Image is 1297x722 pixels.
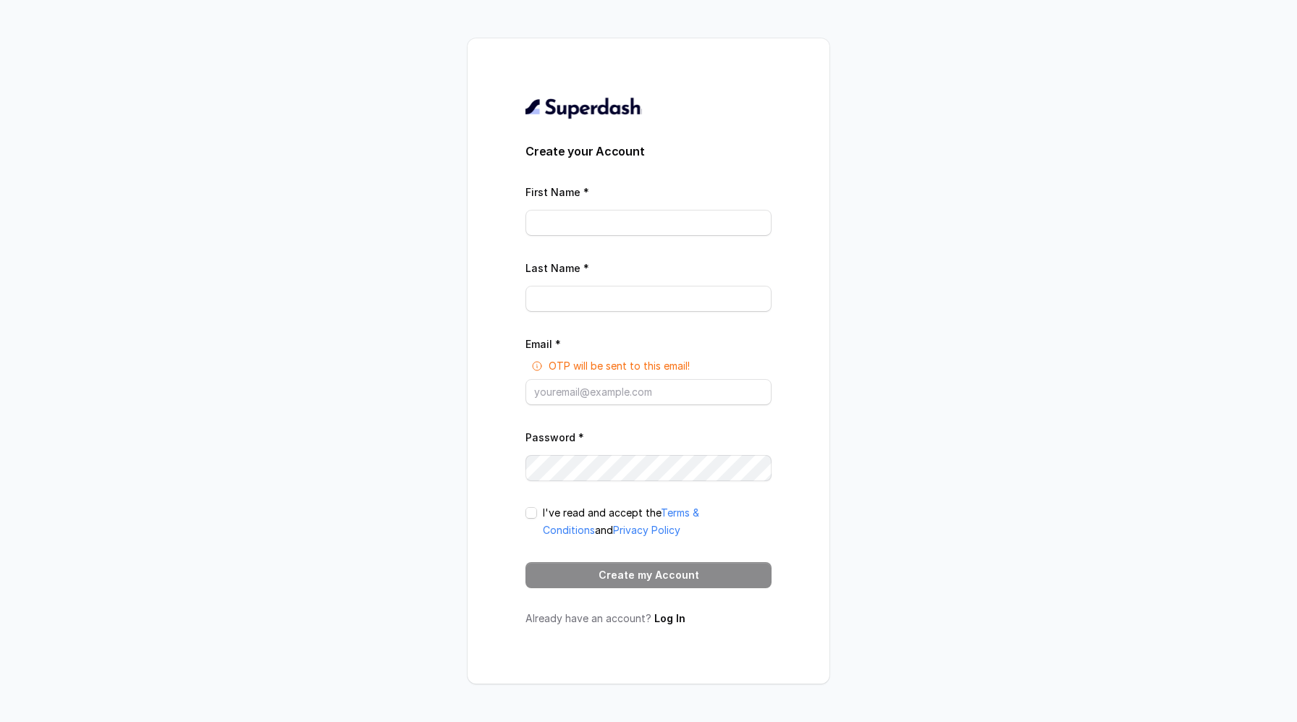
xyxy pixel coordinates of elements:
img: light.svg [525,96,642,119]
button: Create my Account [525,562,772,588]
h3: Create your Account [525,143,772,160]
a: Privacy Policy [613,524,680,536]
p: Already have an account? [525,611,772,626]
label: Password * [525,431,584,443]
p: OTP will be sent to this email! [549,359,690,373]
p: I've read and accept the and [543,504,772,539]
label: Email * [525,338,561,350]
a: Log In [654,612,685,624]
label: First Name * [525,186,589,198]
input: youremail@example.com [525,379,772,405]
label: Last Name * [525,262,589,274]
